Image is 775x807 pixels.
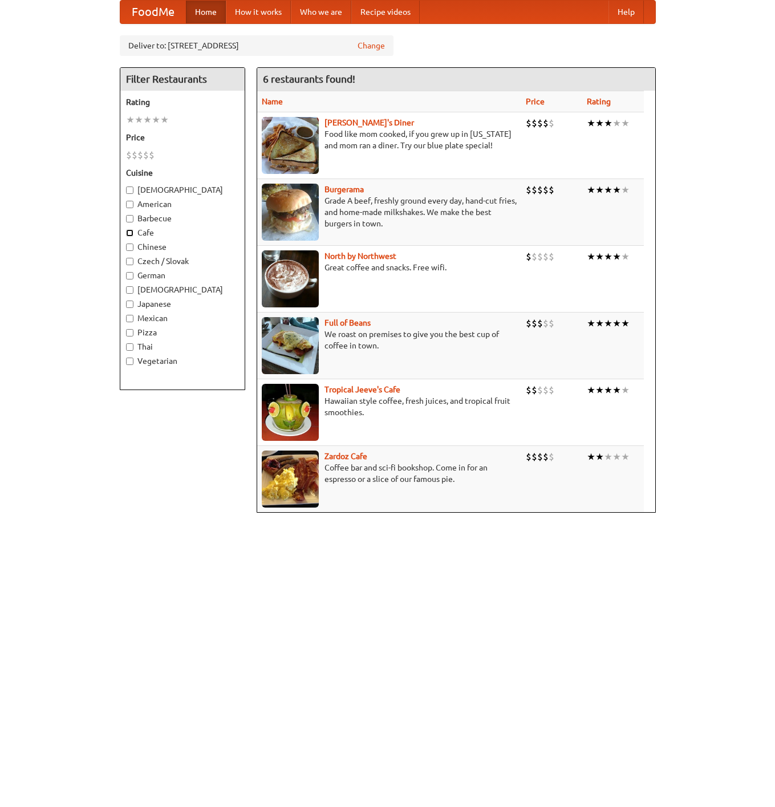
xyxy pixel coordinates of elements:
[226,1,291,23] a: How it works
[612,250,621,263] li: ★
[549,250,554,263] li: $
[612,184,621,196] li: ★
[595,317,604,330] li: ★
[126,298,239,310] label: Japanese
[621,117,630,129] li: ★
[324,185,364,194] a: Burgerama
[126,227,239,238] label: Cafe
[262,195,517,229] p: Grade A beef, freshly ground every day, hand-cut fries, and home-made milkshakes. We make the bes...
[604,184,612,196] li: ★
[612,117,621,129] li: ★
[604,117,612,129] li: ★
[324,385,400,394] a: Tropical Jeeve's Cafe
[126,270,239,281] label: German
[358,40,385,51] a: Change
[263,74,355,84] ng-pluralize: 6 restaurants found!
[612,384,621,396] li: ★
[262,262,517,273] p: Great coffee and snacks. Free wifi.
[135,113,143,126] li: ★
[262,462,517,485] p: Coffee bar and sci-fi bookshop. Come in for an espresso or a slice of our famous pie.
[324,252,396,261] a: North by Northwest
[526,184,531,196] li: $
[126,201,133,208] input: American
[621,184,630,196] li: ★
[549,384,554,396] li: $
[126,184,239,196] label: [DEMOGRAPHIC_DATA]
[604,250,612,263] li: ★
[621,384,630,396] li: ★
[595,250,604,263] li: ★
[126,215,133,222] input: Barbecue
[262,128,517,151] p: Food like mom cooked, if you grew up in [US_STATE] and mom ran a diner. Try our blue plate special!
[137,149,143,161] li: $
[126,286,133,294] input: [DEMOGRAPHIC_DATA]
[612,451,621,463] li: ★
[543,317,549,330] li: $
[621,451,630,463] li: ★
[543,184,549,196] li: $
[526,117,531,129] li: $
[587,97,611,106] a: Rating
[531,117,537,129] li: $
[291,1,351,23] a: Who we are
[549,184,554,196] li: $
[351,1,420,23] a: Recipe videos
[126,149,132,161] li: $
[126,96,239,108] h5: Rating
[543,451,549,463] li: $
[549,117,554,129] li: $
[526,317,531,330] li: $
[531,317,537,330] li: $
[126,355,239,367] label: Vegetarian
[324,318,371,327] b: Full of Beans
[126,213,239,224] label: Barbecue
[595,451,604,463] li: ★
[126,313,239,324] label: Mexican
[604,384,612,396] li: ★
[526,97,545,106] a: Price
[126,229,133,237] input: Cafe
[126,186,133,194] input: [DEMOGRAPHIC_DATA]
[324,118,414,127] a: [PERSON_NAME]'s Diner
[549,317,554,330] li: $
[126,329,133,336] input: Pizza
[587,317,595,330] li: ★
[587,117,595,129] li: ★
[262,184,319,241] img: burgerama.jpg
[612,317,621,330] li: ★
[126,272,133,279] input: German
[537,184,543,196] li: $
[262,317,319,374] img: beans.jpg
[543,250,549,263] li: $
[531,184,537,196] li: $
[537,317,543,330] li: $
[120,68,245,91] h4: Filter Restaurants
[526,250,531,263] li: $
[595,184,604,196] li: ★
[120,1,186,23] a: FoodMe
[126,113,135,126] li: ★
[537,384,543,396] li: $
[595,384,604,396] li: ★
[132,149,137,161] li: $
[526,384,531,396] li: $
[126,198,239,210] label: American
[324,452,367,461] a: Zardoz Cafe
[621,250,630,263] li: ★
[537,117,543,129] li: $
[608,1,644,23] a: Help
[149,149,155,161] li: $
[186,1,226,23] a: Home
[120,35,393,56] div: Deliver to: [STREET_ADDRESS]
[595,117,604,129] li: ★
[587,250,595,263] li: ★
[126,341,239,352] label: Thai
[537,250,543,263] li: $
[126,327,239,338] label: Pizza
[543,117,549,129] li: $
[152,113,160,126] li: ★
[587,184,595,196] li: ★
[262,250,319,307] img: north.jpg
[604,317,612,330] li: ★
